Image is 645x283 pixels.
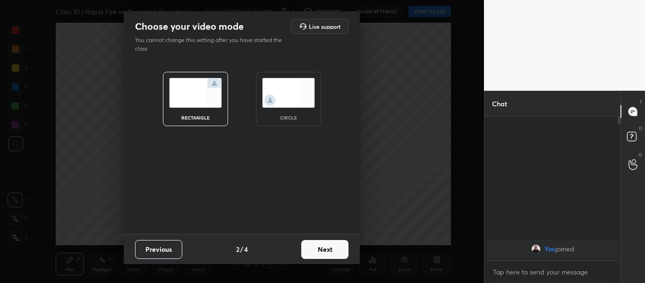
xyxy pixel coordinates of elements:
h4: / [240,244,243,254]
p: You cannot change this setting after you have started the class [135,36,288,53]
button: Next [301,240,348,259]
div: grid [484,238,621,260]
p: T [639,98,642,105]
img: 6783db07291b471096590914f250cd27.jpg [531,244,541,254]
span: You [544,245,556,253]
p: Chat [484,91,515,116]
h2: Choose your video mode [135,20,244,33]
img: normalScreenIcon.ae25ed63.svg [169,78,222,108]
span: joined [556,245,574,253]
p: G [638,151,642,158]
div: rectangle [177,115,214,120]
h5: Live support [309,24,340,29]
p: D [639,125,642,132]
h4: 4 [244,244,248,254]
div: circle [270,115,307,120]
h4: 2 [236,244,239,254]
button: Previous [135,240,182,259]
img: circleScreenIcon.acc0effb.svg [262,78,315,108]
